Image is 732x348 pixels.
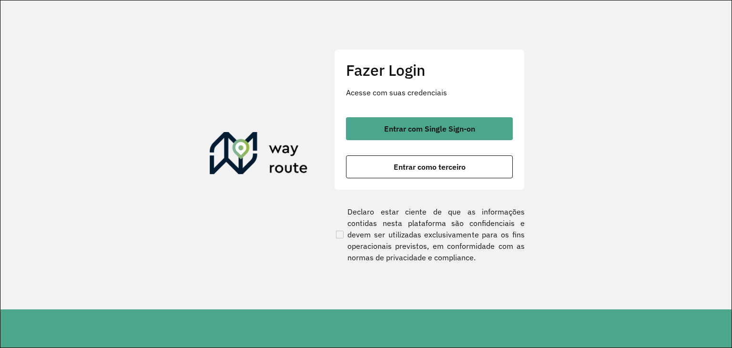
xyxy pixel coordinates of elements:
span: Entrar com Single Sign-on [384,125,475,133]
label: Declaro estar ciente de que as informações contidas nesta plataforma são confidenciais e devem se... [334,206,525,263]
span: Entrar como terceiro [394,163,466,171]
img: Roteirizador AmbevTech [210,132,308,178]
h2: Fazer Login [346,61,513,79]
p: Acesse com suas credenciais [346,87,513,98]
button: button [346,155,513,178]
button: button [346,117,513,140]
